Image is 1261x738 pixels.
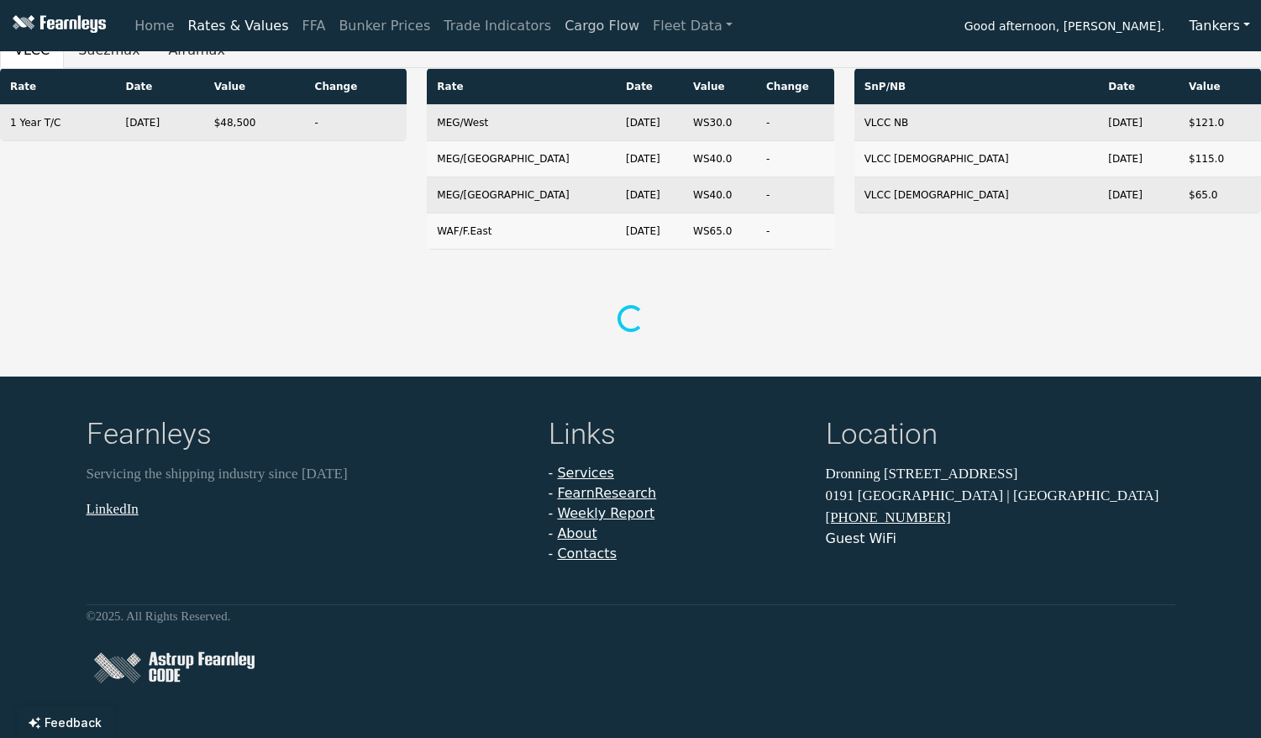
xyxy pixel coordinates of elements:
[826,463,1175,485] p: Dronning [STREET_ADDRESS]
[854,69,1099,105] th: SnP/NB
[305,105,407,141] td: -
[1179,105,1261,141] td: $121.0
[549,483,806,503] li: -
[1179,141,1261,177] td: $115.0
[204,105,305,141] td: $48,500
[756,213,834,250] td: -
[296,9,333,43] a: FFA
[332,9,437,43] a: Bunker Prices
[826,509,951,525] a: [PHONE_NUMBER]
[116,69,204,105] th: Date
[204,69,305,105] th: Value
[1178,10,1261,42] button: Tankers
[181,9,296,43] a: Rates & Values
[683,69,756,105] th: Value
[549,524,806,544] li: -
[826,485,1175,507] p: 0191 [GEOGRAPHIC_DATA] | [GEOGRAPHIC_DATA]
[549,544,806,564] li: -
[558,9,646,43] a: Cargo Flow
[549,463,806,483] li: -
[616,69,683,105] th: Date
[1098,141,1179,177] td: [DATE]
[427,177,616,213] td: MEG/[GEOGRAPHIC_DATA]
[756,105,834,141] td: -
[427,141,616,177] td: MEG/[GEOGRAPHIC_DATA]
[683,177,756,213] td: WS 40.0
[826,417,1175,456] h4: Location
[427,213,616,250] td: WAF/F.East
[683,141,756,177] td: WS 40.0
[854,141,1099,177] td: VLCC [DEMOGRAPHIC_DATA]
[128,9,181,43] a: Home
[549,417,806,456] h4: Links
[427,69,616,105] th: Rate
[116,105,204,141] td: [DATE]
[549,503,806,524] li: -
[557,525,596,541] a: About
[1179,177,1261,213] td: $65.0
[1098,177,1179,213] td: [DATE]
[646,9,739,43] a: Fleet Data
[557,505,654,521] a: Weekly Report
[683,105,756,141] td: WS 30.0
[616,177,683,213] td: [DATE]
[437,9,558,43] a: Trade Indicators
[964,13,1165,42] span: Good afternoon, [PERSON_NAME].
[756,69,834,105] th: Change
[557,546,617,561] a: Contacts
[616,105,683,141] td: [DATE]
[8,15,106,36] img: Fearnleys Logo
[616,213,683,250] td: [DATE]
[616,141,683,177] td: [DATE]
[557,465,613,481] a: Services
[756,141,834,177] td: -
[854,177,1099,213] td: VLCC [DEMOGRAPHIC_DATA]
[87,609,231,623] small: © 2025 . All Rights Reserved.
[756,177,834,213] td: -
[87,501,139,517] a: LinkedIn
[1098,69,1179,105] th: Date
[854,105,1099,141] td: VLCC NB
[1179,69,1261,105] th: Value
[87,463,528,485] p: Servicing the shipping industry since [DATE]
[87,417,528,456] h4: Fearnleys
[826,529,896,549] button: Guest WiFi
[1098,105,1179,141] td: [DATE]
[557,485,656,501] a: FearnResearch
[683,213,756,250] td: WS 65.0
[427,105,616,141] td: MEG/West
[305,69,407,105] th: Change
